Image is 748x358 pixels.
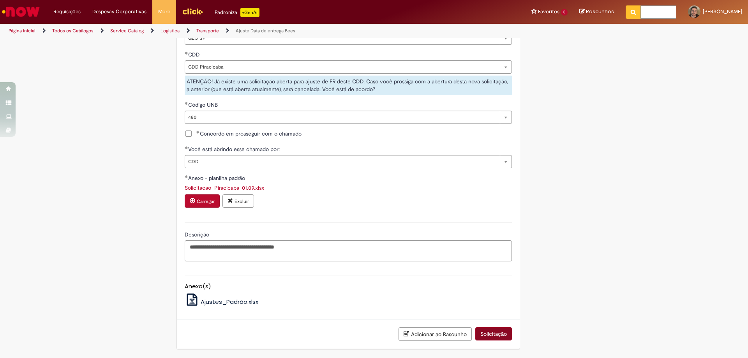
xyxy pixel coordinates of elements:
[53,8,81,16] span: Requisições
[201,298,258,306] span: Ajustes_Padrão.xlsx
[586,8,614,15] span: Rascunhos
[399,327,472,341] button: Adicionar ao Rascunho
[240,8,259,17] p: +GenAi
[161,28,180,34] a: Logistica
[188,61,496,73] span: CDD Piracicaba
[185,175,188,178] span: Obrigatório Preenchido
[538,8,559,16] span: Favoritos
[188,51,201,58] span: CDD
[110,28,144,34] a: Service Catalog
[185,51,188,55] span: Obrigatório Preenchido
[188,146,281,153] span: Você está abrindo esse chamado por:
[215,8,259,17] div: Padroniza
[185,102,188,105] span: Obrigatório Preenchido
[185,146,188,149] span: Obrigatório Preenchido
[222,194,254,208] button: Excluir anexo Solicitacao_Piracicaba_01.09.xlsx
[188,155,496,168] span: CDD
[236,28,295,34] a: Ajuste Data de entrega Bees
[158,8,170,16] span: More
[188,101,219,108] span: Código UNB
[561,9,568,16] span: 5
[6,24,493,38] ul: Trilhas de página
[185,184,264,191] a: Download de Solicitacao_Piracicaba_01.09.xlsx
[185,194,220,208] button: Carregar anexo de Anexo - planilha padrão Required
[188,175,247,182] span: Anexo - planilha padrão
[182,5,203,17] img: click_logo_yellow_360x200.png
[185,231,211,238] span: Descrição
[188,32,496,44] span: GEO SP
[185,240,512,261] textarea: Descrição
[52,28,93,34] a: Todos os Catálogos
[1,4,41,19] img: ServiceNow
[703,8,742,15] span: [PERSON_NAME]
[196,130,302,138] span: Concordo em prosseguir com o chamado
[92,8,146,16] span: Despesas Corporativas
[196,131,200,134] span: Obrigatório Preenchido
[475,327,512,340] button: Solicitação
[185,283,512,290] h5: Anexo(s)
[196,28,219,34] a: Transporte
[235,198,249,205] small: Excluir
[9,28,35,34] a: Página inicial
[197,198,215,205] small: Carregar
[579,8,614,16] a: Rascunhos
[185,76,512,95] div: ATENÇÃO! Já existe uma solicitação aberta para ajuste de FR deste CDD. Caso você prossiga com a a...
[185,298,259,306] a: Ajustes_Padrão.xlsx
[188,111,496,123] span: 480
[626,5,641,19] button: Pesquisar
